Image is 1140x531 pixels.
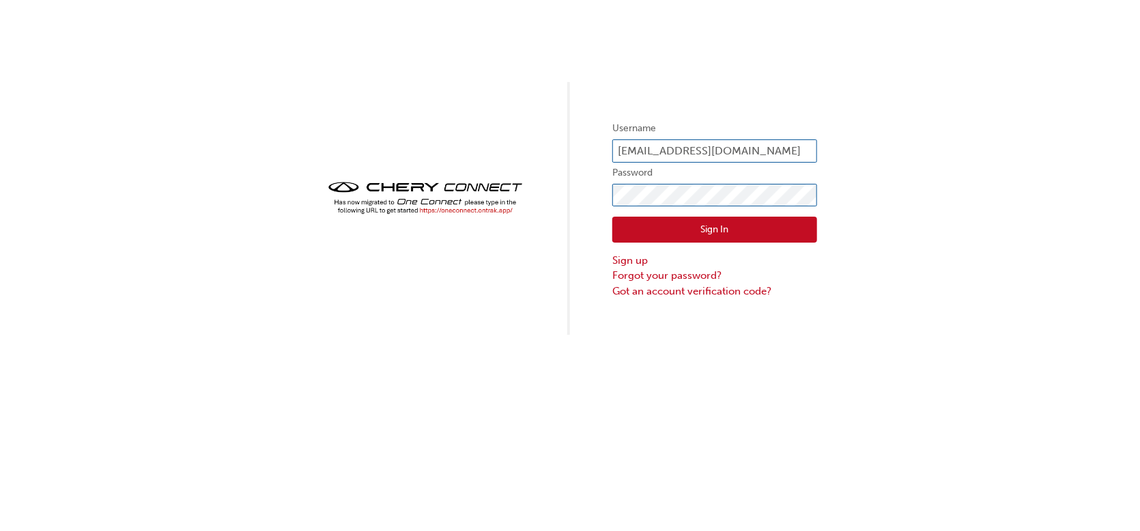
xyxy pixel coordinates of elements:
[612,139,817,163] input: Username
[612,217,817,243] button: Sign In
[612,253,817,269] a: Sign up
[323,178,528,218] img: cheryconnect
[612,284,817,299] a: Got an account verification code?
[612,165,817,181] label: Password
[612,120,817,137] label: Username
[612,268,817,284] a: Forgot your password?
